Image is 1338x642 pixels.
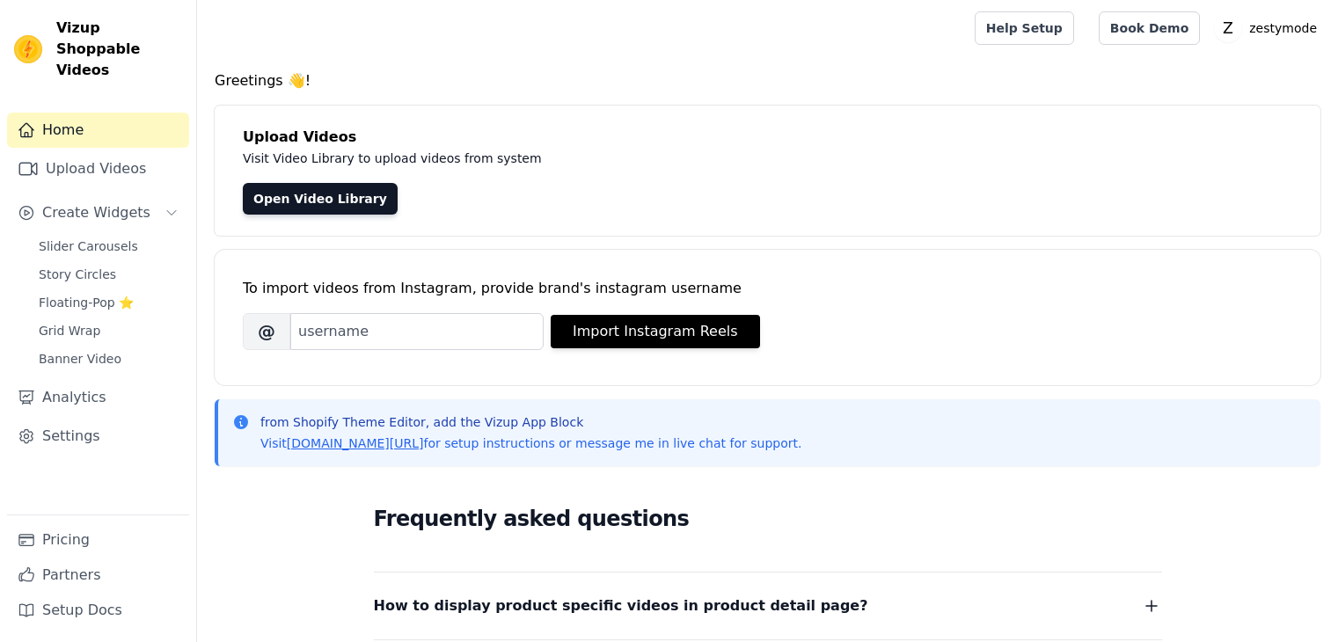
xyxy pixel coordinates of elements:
[243,148,1031,169] p: Visit Video Library to upload videos from system
[260,434,801,452] p: Visit for setup instructions or message me in live chat for support.
[243,127,1292,148] h4: Upload Videos
[39,350,121,368] span: Banner Video
[374,594,868,618] span: How to display product specific videos in product detail page?
[7,380,189,415] a: Analytics
[7,593,189,628] a: Setup Docs
[7,558,189,593] a: Partners
[1099,11,1200,45] a: Book Demo
[39,237,138,255] span: Slider Carousels
[290,313,544,350] input: username
[1223,19,1233,37] text: Z
[7,151,189,186] a: Upload Videos
[7,113,189,148] a: Home
[28,318,189,343] a: Grid Wrap
[28,234,189,259] a: Slider Carousels
[28,290,189,315] a: Floating-Pop ⭐
[7,195,189,230] button: Create Widgets
[551,315,760,348] button: Import Instagram Reels
[39,266,116,283] span: Story Circles
[374,501,1162,536] h2: Frequently asked questions
[28,347,189,371] a: Banner Video
[374,594,1162,618] button: How to display product specific videos in product detail page?
[215,70,1320,91] h4: Greetings 👋!
[28,262,189,287] a: Story Circles
[42,202,150,223] span: Create Widgets
[7,419,189,454] a: Settings
[7,522,189,558] a: Pricing
[287,436,424,450] a: [DOMAIN_NAME][URL]
[39,322,100,339] span: Grid Wrap
[975,11,1074,45] a: Help Setup
[243,183,398,215] a: Open Video Library
[1242,12,1324,44] p: zestymode
[243,278,1292,299] div: To import videos from Instagram, provide brand's instagram username
[14,35,42,63] img: Vizup
[56,18,182,81] span: Vizup Shoppable Videos
[39,294,134,311] span: Floating-Pop ⭐
[260,413,801,431] p: from Shopify Theme Editor, add the Vizup App Block
[243,313,290,350] span: @
[1214,12,1324,44] button: Z zestymode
